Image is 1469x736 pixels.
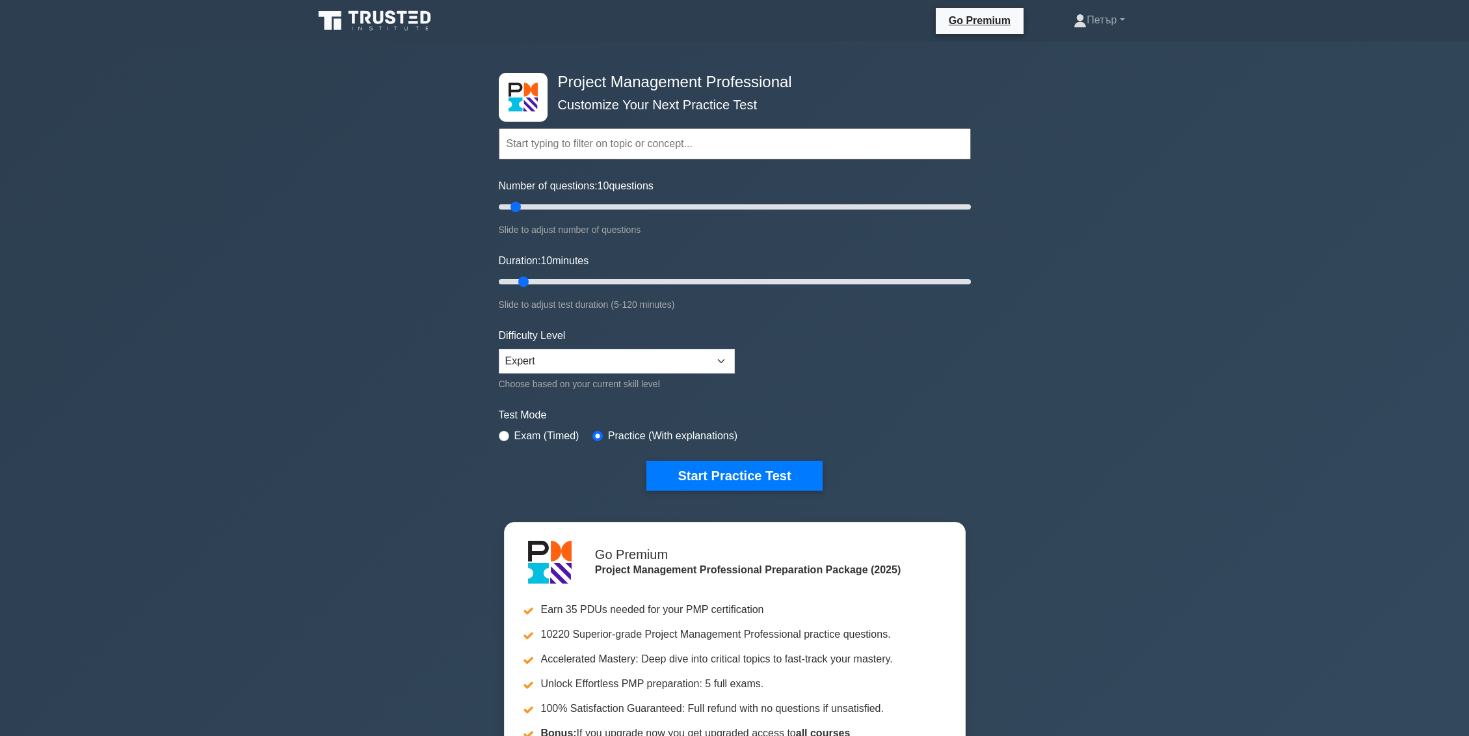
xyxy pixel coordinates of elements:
div: Slide to adjust number of questions [499,222,971,238]
div: Choose based on your current skill level [499,376,735,392]
span: 10 [540,255,552,266]
label: Exam (Timed) [514,428,579,444]
span: 10 [598,180,609,191]
label: Number of questions: questions [499,178,654,194]
a: Go Premium [941,12,1018,29]
div: Slide to adjust test duration (5-120 minutes) [499,297,971,312]
a: Петър [1042,7,1156,33]
label: Practice (With explanations) [608,428,737,444]
label: Duration: minutes [499,253,589,269]
label: Test Mode [499,407,971,423]
label: Difficulty Level [499,328,566,344]
input: Start typing to filter on topic or concept... [499,128,971,159]
h4: Project Management Professional [553,73,907,92]
button: Start Practice Test [646,461,822,491]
